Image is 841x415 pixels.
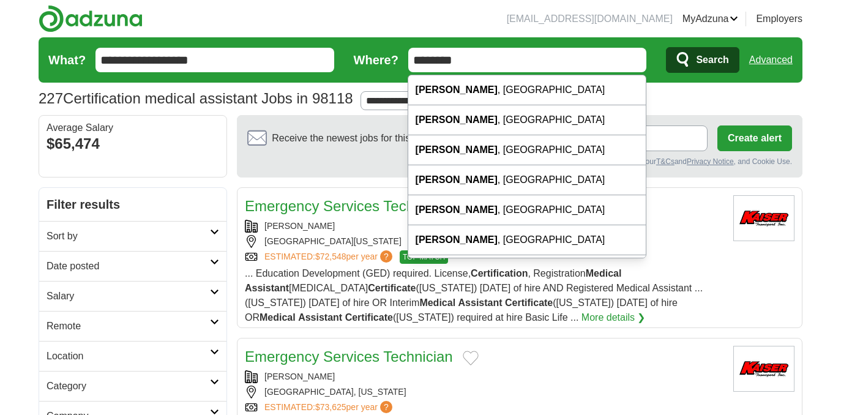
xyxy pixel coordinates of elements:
h2: Filter results [39,188,226,221]
div: $65,474 [47,133,219,155]
strong: Assistant [298,312,342,323]
strong: Certificate [368,283,416,293]
div: , [GEOGRAPHIC_DATA] [408,255,646,285]
a: T&Cs [656,157,675,166]
a: ESTIMATED:$72,548per year? [264,250,395,264]
strong: [PERSON_NAME] [416,84,498,95]
strong: Assistant [458,297,503,308]
h2: Category [47,379,210,394]
span: $72,548 [315,252,346,261]
a: More details ❯ [581,310,646,325]
strong: [PERSON_NAME] [416,144,498,155]
img: Adzuna logo [39,5,143,32]
span: ? [380,250,392,263]
label: What? [48,51,86,69]
span: ? [380,401,392,413]
strong: Medical [260,312,296,323]
a: Category [39,371,226,401]
a: Emergency Services Technician [245,348,453,365]
div: , [GEOGRAPHIC_DATA] [408,195,646,225]
button: Create alert [717,125,792,151]
h2: Location [47,349,210,364]
strong: [PERSON_NAME] [416,234,498,245]
button: Add to favorite jobs [463,351,479,365]
div: , [GEOGRAPHIC_DATA] [408,75,646,105]
strong: [PERSON_NAME] [416,174,498,185]
h1: Certification medical assistant Jobs in 98118 [39,90,353,107]
a: Salary [39,281,226,311]
button: Search [666,47,739,73]
span: $73,625 [315,402,346,412]
span: TOP MATCH [400,250,448,264]
a: Advanced [749,48,793,72]
strong: Certificate [345,312,393,323]
a: Employers [756,12,802,26]
div: [GEOGRAPHIC_DATA], [US_STATE] [245,386,723,398]
span: ... Education Development (GED) required. License, , Registration [MEDICAL_DATA] ([US_STATE]) [DA... [245,268,703,323]
div: , [GEOGRAPHIC_DATA] [408,165,646,195]
strong: Medical [586,268,622,279]
a: Date posted [39,251,226,281]
span: 227 [39,88,63,110]
a: [PERSON_NAME] [264,372,335,381]
li: [EMAIL_ADDRESS][DOMAIN_NAME] [507,12,673,26]
strong: [PERSON_NAME] [416,204,498,215]
img: Kaiser Transport logo [733,346,794,392]
span: Receive the newest jobs for this search : [272,131,481,146]
strong: Medical [419,297,455,308]
a: Emergency Services Technician [245,198,453,214]
a: Privacy Notice [687,157,734,166]
div: Average Salary [47,123,219,133]
a: [PERSON_NAME] [264,221,335,231]
h2: Remote [47,319,210,334]
strong: Certification [471,268,528,279]
div: [GEOGRAPHIC_DATA][US_STATE] [245,235,723,248]
h2: Date posted [47,259,210,274]
a: ESTIMATED:$73,625per year? [264,401,395,414]
h2: Salary [47,289,210,304]
div: , [GEOGRAPHIC_DATA] [408,105,646,135]
a: Sort by [39,221,226,251]
div: , [GEOGRAPHIC_DATA] [408,225,646,255]
h2: Sort by [47,229,210,244]
strong: Certificate [505,297,553,308]
a: Location [39,341,226,371]
a: Remote [39,311,226,341]
div: , [GEOGRAPHIC_DATA] [408,135,646,165]
div: By creating an alert, you agree to our and , and Cookie Use. [247,156,792,167]
a: MyAdzuna [682,12,739,26]
span: Search [696,48,728,72]
strong: Assistant [245,283,289,293]
strong: [PERSON_NAME] [416,114,498,125]
img: Kaiser Transport logo [733,195,794,241]
label: Where? [354,51,398,69]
